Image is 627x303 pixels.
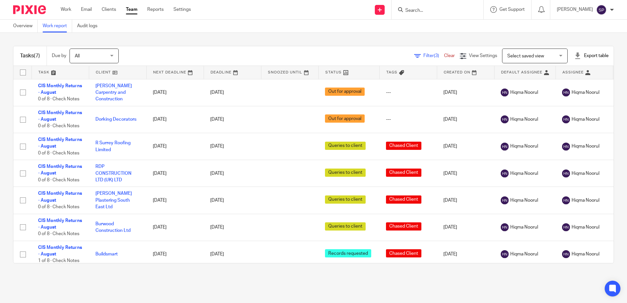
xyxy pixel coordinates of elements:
[434,53,439,58] span: (3)
[81,6,92,13] a: Email
[510,170,538,177] span: Hiqma Noorul
[562,89,570,96] img: svg%3E
[43,20,72,32] a: Work report
[146,160,204,187] td: [DATE]
[437,106,494,133] td: [DATE]
[38,191,82,202] a: CIS Monthly Returns - August
[38,124,79,129] span: 0 of 8 · Check Notes
[557,6,593,13] p: [PERSON_NAME]
[325,114,365,123] span: Out for approval
[510,89,538,96] span: Hiqma Noorul
[437,160,494,187] td: [DATE]
[562,196,570,204] img: svg%3E
[437,187,494,214] td: [DATE]
[501,196,509,204] img: svg%3E
[386,249,421,257] span: Chased Client
[325,142,366,150] span: Queries to client
[38,205,79,209] span: 0 of 8 · Check Notes
[77,20,102,32] a: Audit logs
[572,170,599,177] span: Hiqma Noorul
[501,250,509,258] img: svg%3E
[325,222,366,231] span: Queries to client
[146,133,204,160] td: [DATE]
[95,222,131,233] a: Burwood Construction Ltd
[499,7,525,12] span: Get Support
[95,191,132,209] a: [PERSON_NAME] Plastering South East Ltd
[444,53,455,58] a: Clear
[13,20,38,32] a: Overview
[501,89,509,96] img: svg%3E
[437,214,494,241] td: [DATE]
[386,222,421,231] span: Chased Client
[325,195,366,204] span: Queries to client
[210,197,254,204] div: [DATE]
[562,115,570,123] img: svg%3E
[95,117,136,122] a: Dorking Decorators
[34,53,40,58] span: (7)
[572,143,599,150] span: Hiqma Noorul
[325,88,365,96] span: Out for approval
[510,197,538,204] span: Hiqma Noorul
[469,53,497,58] span: View Settings
[507,54,544,58] span: Select saved view
[574,52,609,59] div: Export table
[38,164,82,175] a: CIS Monthly Returns - August
[437,241,494,268] td: [DATE]
[562,250,570,258] img: svg%3E
[501,115,509,123] img: svg%3E
[437,79,494,106] td: [DATE]
[61,6,71,13] a: Work
[146,241,204,268] td: [DATE]
[210,89,254,96] div: [DATE]
[386,195,421,204] span: Chased Client
[210,143,254,150] div: [DATE]
[501,143,509,151] img: svg%3E
[38,84,82,95] a: CIS Monthly Returns - August
[38,97,79,101] span: 0 of 8 · Check Notes
[501,170,509,177] img: svg%3E
[95,84,132,102] a: [PERSON_NAME] Carpentry and Construction
[501,223,509,231] img: svg%3E
[510,116,538,123] span: Hiqma Noorul
[572,89,599,96] span: Hiqma Noorul
[386,169,421,177] span: Chased Client
[95,141,131,152] a: R Surrey Roofing Limited
[38,151,79,155] span: 0 of 8 · Check Notes
[52,52,66,59] p: Due by
[562,170,570,177] img: svg%3E
[386,71,397,74] span: Tags
[38,137,82,149] a: CIS Monthly Returns - August
[95,164,131,182] a: RDP CONSTRUCTION LTD (UK) LTD
[146,214,204,241] td: [DATE]
[38,259,79,263] span: 1 of 8 · Check Notes
[126,6,137,13] a: Team
[510,143,538,150] span: Hiqma Noorul
[38,218,82,230] a: CIS Monthly Returns - August
[95,252,118,256] a: Buildsmart
[75,54,80,58] span: All
[102,6,116,13] a: Clients
[38,111,82,122] a: CIS Monthly Returns - August
[386,142,421,150] span: Chased Client
[173,6,191,13] a: Settings
[562,223,570,231] img: svg%3E
[510,251,538,257] span: Hiqma Noorul
[572,197,599,204] span: Hiqma Noorul
[210,170,254,177] div: [DATE]
[423,53,444,58] span: Filter
[325,169,366,177] span: Queries to client
[325,249,371,257] span: Records requested
[210,224,254,231] div: [DATE]
[562,143,570,151] img: svg%3E
[405,8,464,14] input: Search
[13,5,46,14] img: Pixie
[386,89,430,96] div: ---
[146,79,204,106] td: [DATE]
[20,52,40,59] h1: Tasks
[210,116,254,123] div: [DATE]
[572,251,599,257] span: Hiqma Noorul
[38,245,82,256] a: CIS Monthly Returns - August
[386,116,430,123] div: ---
[38,178,79,182] span: 0 of 8 · Check Notes
[146,106,204,133] td: [DATE]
